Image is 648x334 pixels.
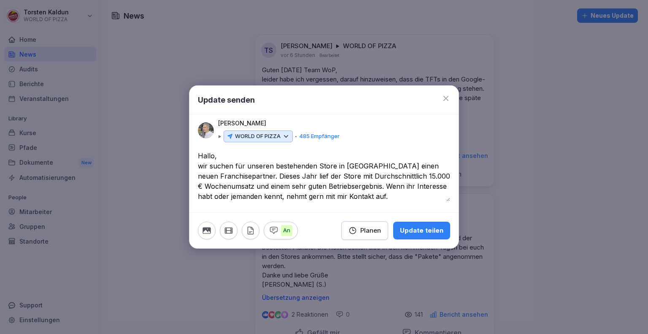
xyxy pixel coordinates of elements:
h1: Update senden [198,94,255,106]
button: Update teilen [393,222,450,239]
img: in3w5lo2z519nrm9gbxqh89t.png [198,122,214,138]
button: An [264,222,298,239]
p: 485 Empfänger [299,132,340,141]
div: Planen [348,226,381,235]
div: Update teilen [400,226,443,235]
p: WORLD OF PIZZA [235,132,281,141]
p: An [281,225,292,236]
button: Planen [341,221,388,240]
p: [PERSON_NAME] [218,119,266,128]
